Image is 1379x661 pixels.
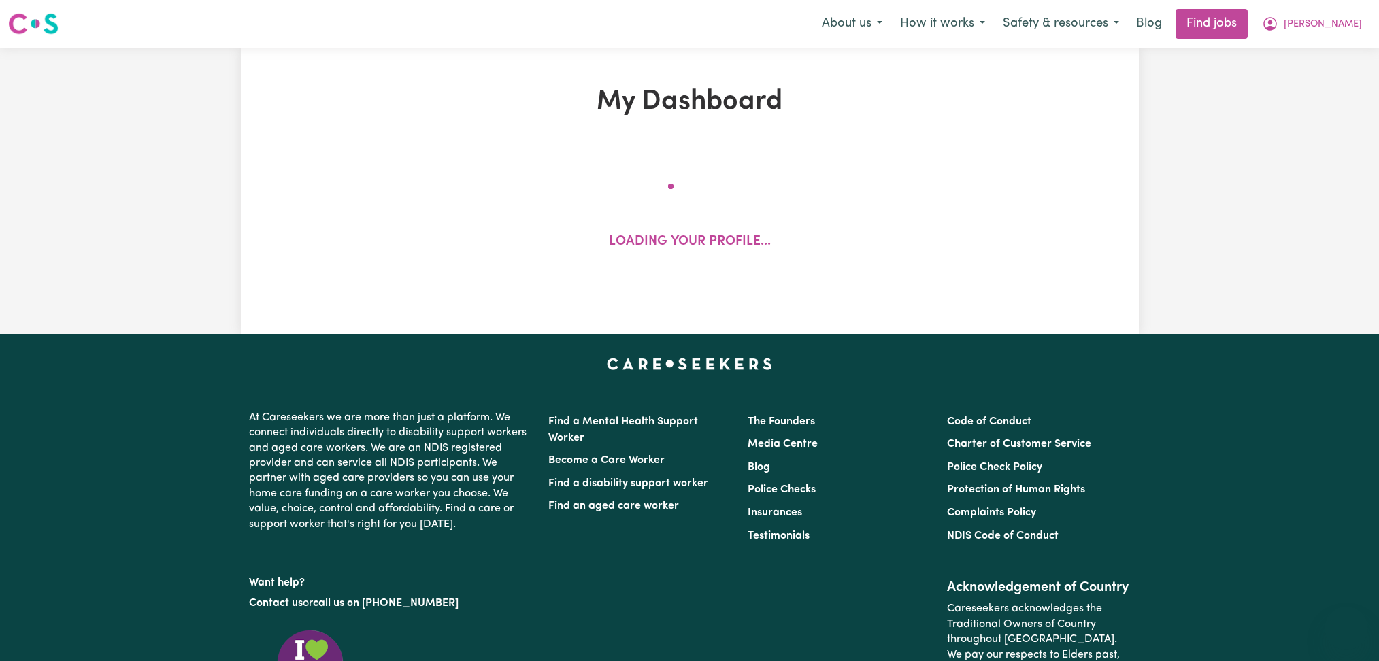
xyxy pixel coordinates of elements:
a: call us on [PHONE_NUMBER] [313,598,459,609]
a: Contact us [249,598,303,609]
a: Police Check Policy [947,462,1042,473]
span: [PERSON_NAME] [1284,17,1362,32]
p: or [249,590,532,616]
a: NDIS Code of Conduct [947,530,1059,541]
a: Media Centre [748,439,818,450]
a: Testimonials [748,530,810,541]
p: At Careseekers we are more than just a platform. We connect individuals directly to disability su... [249,405,532,537]
a: Find a Mental Health Support Worker [548,416,698,443]
a: Blog [1128,9,1170,39]
a: Complaints Policy [947,507,1036,518]
img: Careseekers logo [8,12,59,36]
a: Blog [748,462,770,473]
iframe: Button to launch messaging window [1325,607,1368,650]
button: How it works [891,10,994,38]
h2: Acknowledgement of Country [947,579,1130,596]
button: Safety & resources [994,10,1128,38]
a: The Founders [748,416,815,427]
a: Charter of Customer Service [947,439,1091,450]
a: Find a disability support worker [548,478,708,489]
a: Police Checks [748,484,816,495]
a: Become a Care Worker [548,455,665,466]
a: Careseekers home page [607,358,772,369]
p: Want help? [249,570,532,590]
a: Protection of Human Rights [947,484,1085,495]
a: Careseekers logo [8,8,59,39]
p: Loading your profile... [609,233,771,252]
a: Find jobs [1176,9,1248,39]
h1: My Dashboard [399,86,981,118]
a: Insurances [748,507,802,518]
a: Code of Conduct [947,416,1031,427]
a: Find an aged care worker [548,501,679,511]
button: About us [813,10,891,38]
button: My Account [1253,10,1371,38]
